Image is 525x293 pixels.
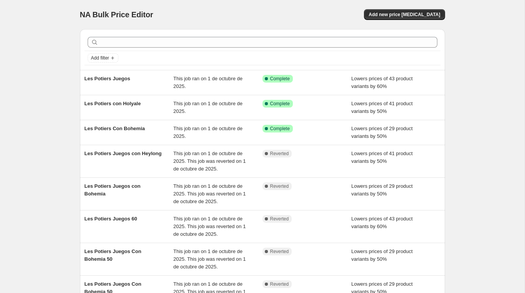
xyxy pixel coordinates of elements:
button: Add filter [88,53,118,63]
span: Les Potiers Juegos 60 [85,216,137,222]
span: This job ran on 1 de octubre de 2025. This job was reverted on 1 de octubre de 2025. [173,216,246,237]
span: Reverted [270,216,289,222]
span: This job ran on 1 de octubre de 2025. [173,101,243,114]
button: Add new price [MEDICAL_DATA] [364,9,445,20]
span: This job ran on 1 de octubre de 2025. This job was reverted on 1 de octubre de 2025. [173,151,246,172]
span: Les Potiers Juegos con Bohemia [85,183,141,197]
span: This job ran on 1 de octubre de 2025. [173,76,243,89]
span: Add filter [91,55,109,61]
span: Reverted [270,281,289,287]
span: Les Potiers Con Bohemia [85,126,145,131]
span: Lowers prices of 29 product variants by 50% [351,183,413,197]
span: Reverted [270,151,289,157]
span: Les Potiers Juegos [85,76,130,81]
span: Lowers prices of 43 product variants by 60% [351,76,413,89]
span: Lowers prices of 41 product variants by 50% [351,101,413,114]
span: Les Potiers Juegos con Heylong [85,151,162,156]
span: Reverted [270,248,289,255]
span: This job ran on 1 de octubre de 2025. This job was reverted on 1 de octubre de 2025. [173,248,246,270]
span: Complete [270,101,290,107]
span: Lowers prices of 41 product variants by 50% [351,151,413,164]
span: Les Potiers Juegos Con Bohemia 50 [85,248,141,262]
span: NA Bulk Price Editor [80,10,153,19]
span: Reverted [270,183,289,189]
span: Lowers prices of 29 product variants by 50% [351,248,413,262]
span: Les Potiers con Holyale [85,101,141,106]
span: Lowers prices of 29 product variants by 50% [351,126,413,139]
span: Add new price [MEDICAL_DATA] [369,12,440,18]
span: This job ran on 1 de octubre de 2025. This job was reverted on 1 de octubre de 2025. [173,183,246,204]
span: Lowers prices of 43 product variants by 60% [351,216,413,229]
span: This job ran on 1 de octubre de 2025. [173,126,243,139]
span: Complete [270,76,290,82]
span: Complete [270,126,290,132]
